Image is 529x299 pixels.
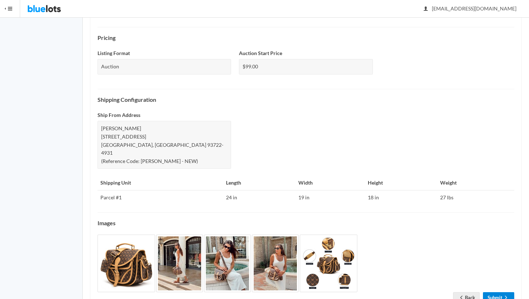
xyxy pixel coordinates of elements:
[422,6,429,13] ion-icon: person
[204,235,251,292] img: d5a86227-b897-454a-b904-e83b7c1ef4ad-1707798446.jpg
[437,176,514,190] th: Weight
[295,176,365,190] th: Width
[98,190,223,205] td: Parcel #1
[300,235,357,292] img: 63888c63-78a6-42d1-ac8f-967b5439e26c-1732959268.jpg
[365,190,437,205] td: 18 in
[239,49,282,58] label: Auction Start Price
[98,96,514,103] h4: Shipping Configuration
[98,176,223,190] th: Shipping Unit
[98,220,514,226] h4: Images
[424,5,516,12] span: [EMAIL_ADDRESS][DOMAIN_NAME]
[252,235,299,292] img: 28056892-4cba-47f2-84f9-e8f030ef0b94-1732959267.jpg
[239,59,372,74] div: $99.00
[437,190,514,205] td: 27 lbs
[98,121,231,169] div: [PERSON_NAME] [STREET_ADDRESS] [GEOGRAPHIC_DATA], [GEOGRAPHIC_DATA] 93722-4931 (Reference Code: [...
[98,235,155,292] img: fe0ebacd-b562-490d-aecf-88afc611ac2a-1707798444.jpg
[98,49,130,58] label: Listing Format
[98,35,514,41] h4: Pricing
[365,176,437,190] th: Height
[295,190,365,205] td: 19 in
[223,176,295,190] th: Length
[156,235,203,292] img: b6e94bec-3806-4c17-8319-9599683bcaf2-1707798445.jpg
[98,59,231,74] div: Auction
[223,190,295,205] td: 24 in
[98,111,140,119] label: Ship From Address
